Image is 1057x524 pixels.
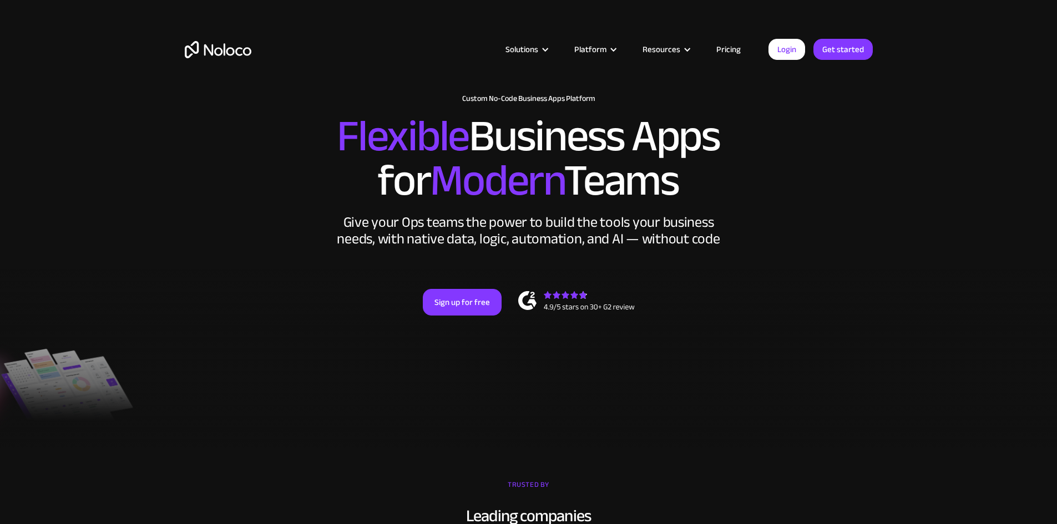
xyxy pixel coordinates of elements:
div: Resources [629,42,702,57]
div: Solutions [505,42,538,57]
div: Platform [574,42,606,57]
div: Platform [560,42,629,57]
span: Flexible [337,95,469,177]
a: home [185,41,251,58]
div: Resources [643,42,680,57]
a: Pricing [702,42,755,57]
h2: Business Apps for Teams [185,114,873,203]
div: Give your Ops teams the power to build the tools your business needs, with native data, logic, au... [335,214,723,247]
div: Solutions [492,42,560,57]
a: Sign up for free [423,289,502,316]
span: Modern [430,139,564,222]
a: Login [768,39,805,60]
a: Get started [813,39,873,60]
